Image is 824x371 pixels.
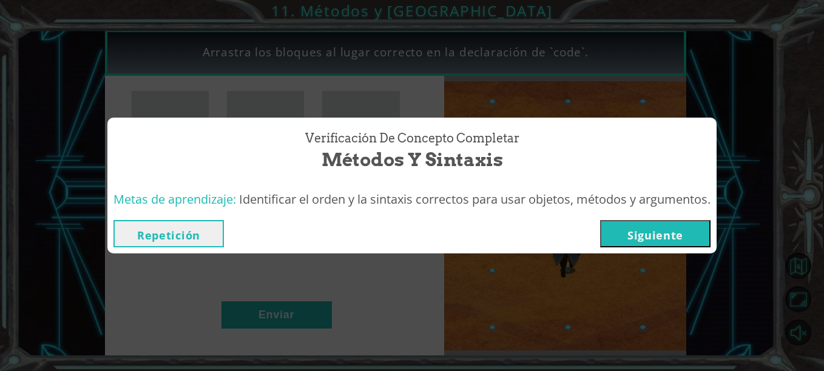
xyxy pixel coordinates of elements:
button: Siguiente [600,220,711,247]
span: Verificación de Concepto Completar [305,130,519,147]
span: Métodos y Sintaxis [322,147,503,173]
span: Identificar el orden y la sintaxis correctos para usar objetos, métodos y argumentos. [239,191,711,207]
span: Metas de aprendizaje: [113,191,236,207]
button: Repetición [113,220,224,247]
